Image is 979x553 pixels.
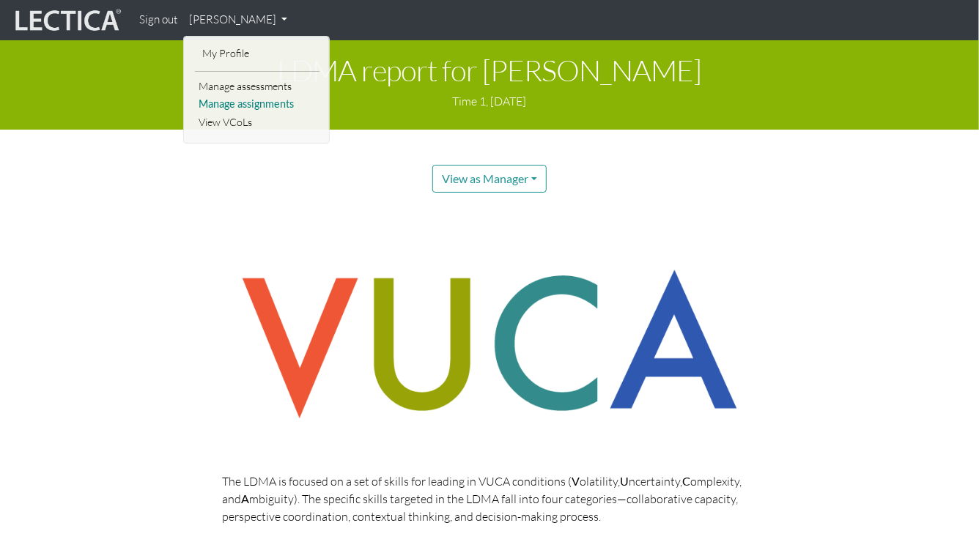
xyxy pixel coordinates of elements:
button: View as Manager [432,165,547,193]
a: View VCoLs [195,114,319,132]
img: vuca skills [222,251,757,437]
p: Time 1, [DATE] [11,92,968,110]
strong: V [572,474,580,488]
h1: LDMA report for [PERSON_NAME] [11,54,968,86]
a: My Profile [199,45,316,63]
a: Sign out [133,6,183,34]
a: Manage assignments [195,95,319,114]
a: Manage assessments [195,78,319,96]
strong: A [241,491,249,505]
strong: U [620,474,629,488]
a: [PERSON_NAME] [183,6,293,34]
p: The LDMA is focused on a set of skills for leading in VUCA conditions ( olatility, ncertainty, om... [222,472,757,525]
img: lecticalive [12,7,122,34]
strong: C [682,474,690,488]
